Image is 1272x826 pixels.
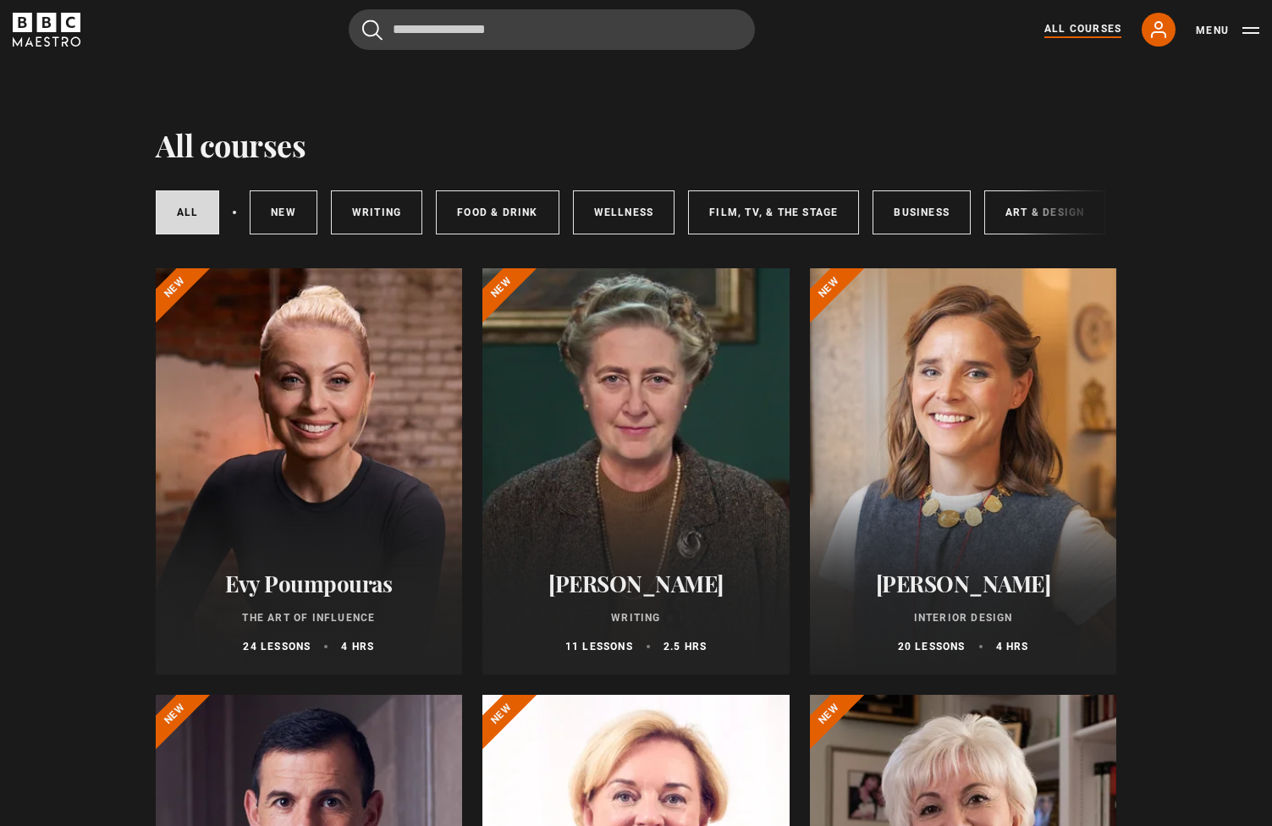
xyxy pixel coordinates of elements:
[898,639,966,654] p: 20 lessons
[810,268,1117,675] a: [PERSON_NAME] Interior Design 20 lessons 4 hrs New
[176,610,443,625] p: The Art of Influence
[996,639,1029,654] p: 4 hrs
[503,610,769,625] p: Writing
[573,190,675,234] a: Wellness
[349,9,755,50] input: Search
[436,190,559,234] a: Food & Drink
[873,190,971,234] a: Business
[250,190,317,234] a: New
[830,610,1097,625] p: Interior Design
[1044,21,1121,38] a: All Courses
[565,639,633,654] p: 11 lessons
[1196,22,1259,39] button: Toggle navigation
[341,639,374,654] p: 4 hrs
[156,127,306,162] h1: All courses
[243,639,311,654] p: 24 lessons
[156,268,463,675] a: Evy Poumpouras The Art of Influence 24 lessons 4 hrs New
[156,190,220,234] a: All
[13,13,80,47] svg: BBC Maestro
[688,190,859,234] a: Film, TV, & The Stage
[664,639,707,654] p: 2.5 hrs
[331,190,422,234] a: Writing
[503,570,769,597] h2: [PERSON_NAME]
[830,570,1097,597] h2: [PERSON_NAME]
[362,19,383,41] button: Submit the search query
[984,190,1105,234] a: Art & Design
[482,268,790,675] a: [PERSON_NAME] Writing 11 lessons 2.5 hrs New
[176,570,443,597] h2: Evy Poumpouras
